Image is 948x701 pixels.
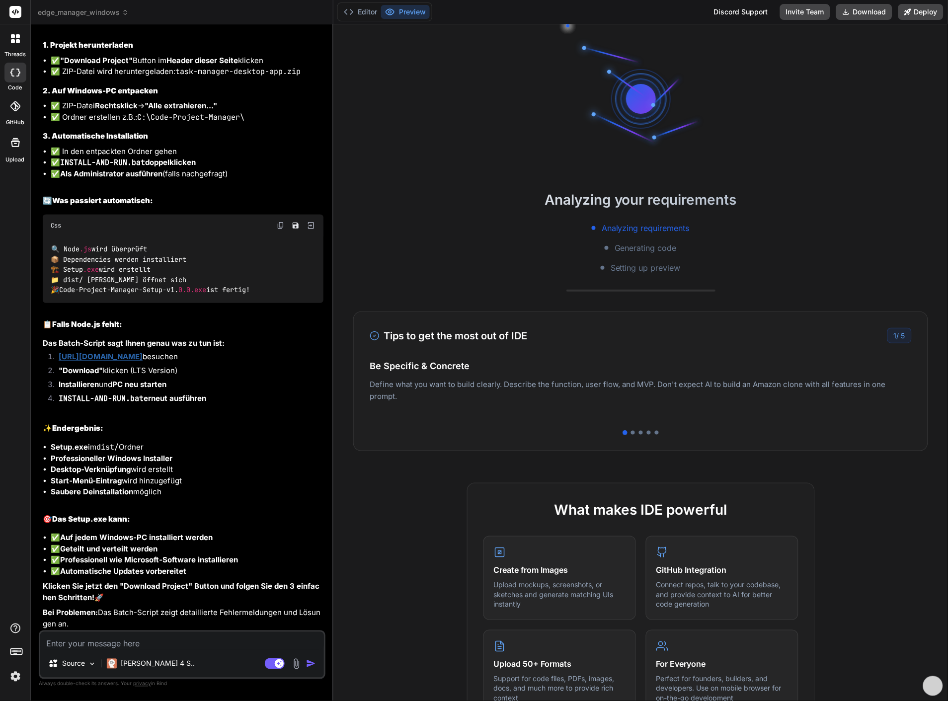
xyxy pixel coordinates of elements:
[60,567,186,576] strong: Automatische Updates vorbereitet
[51,476,122,485] strong: Start-Menü-Eintrag
[121,659,195,669] p: [PERSON_NAME] 4 S..
[780,4,830,20] button: Invite Team
[51,365,323,379] li: klicken (LTS Version)
[51,555,323,566] li: ✅
[277,222,285,230] img: copy
[381,5,430,19] button: Preview
[51,55,323,67] li: ✅ Button im klicken
[59,393,206,403] strong: erneut ausführen
[52,319,122,329] strong: Falls Node.js fehlt:
[656,658,788,670] h4: For Everyone
[96,442,119,452] code: dist/
[51,465,131,474] strong: Desktop-Verknüpfung
[51,157,323,168] li: ✅
[51,442,323,453] li: im Ordner
[656,564,788,576] h4: GitHub Integration
[370,328,527,343] h3: Tips to get the most out of IDE
[43,40,133,50] strong: 1. Projekt herunterladen
[483,499,798,520] h2: What makes IDE powerful
[59,366,103,375] strong: "Download"
[107,659,117,669] img: Claude 4 Sonnet
[166,56,238,65] strong: Header dieser Seite
[43,195,323,207] h2: 🔄
[8,83,22,92] label: code
[6,118,24,127] label: GitHub
[52,196,153,205] strong: Was passiert automatisch:
[112,380,166,389] strong: PC neu starten
[178,285,190,294] span: 0.0
[51,475,323,487] li: wird hinzugefügt
[59,285,75,294] span: Code
[62,659,85,669] p: Source
[901,331,905,340] span: 5
[51,486,323,498] li: möglich
[95,101,138,110] strong: Rechtsklick
[656,580,788,610] p: Connect repos, talk to your codebase, and provide context to AI for better code generation
[51,66,323,78] li: ✅ ZIP-Datei wird heruntergeladen:
[602,222,690,234] span: Analyzing requirements
[43,608,323,630] p: Das Batch-Script zeigt detaillierte Fehlermeldungen und Lösungen an.
[611,262,681,274] span: Setting up preview
[51,112,323,123] li: ✅ Ordner erstellen z.B.:
[615,242,677,254] span: Generating code
[60,545,158,554] strong: Geteilt und verteilt werden
[60,157,196,167] strong: doppelklicken
[60,56,133,65] strong: "Download Project"
[51,487,133,496] strong: Saubere Deinstallation
[51,146,323,157] li: ✅ In den entpackten Ordner gehen
[51,464,323,475] li: wird erstellt
[333,189,948,210] h2: Analyzing your requirements
[59,352,143,361] a: [URL][DOMAIN_NAME]
[59,393,144,403] code: INSTALL-AND-RUN.bat
[52,423,103,433] strong: Endergebnis:
[43,86,158,95] strong: 2. Auf Windows-PC entpacken
[306,659,316,669] img: icon
[51,168,323,180] li: ✅ (falls nachgefragt)
[51,454,172,463] strong: Professioneller Windows Installer
[190,285,206,294] span: .exe
[51,544,323,555] li: ✅
[43,608,98,618] strong: Bei Problemen:
[307,221,316,230] img: Open in Browser
[43,131,148,141] strong: 3. Automatische Installation
[494,658,626,670] h4: Upload 50+ Formats
[51,244,250,295] code: 🔍 Node wird überprüft 📦 Dependencies werden installiert 🏗️ Setup wird erstellt 📁 dist/ [PERSON_NA...
[7,668,24,685] img: settings
[370,359,912,373] h4: Be Specific & Concrete
[894,331,897,340] span: 1
[83,265,99,274] span: .exe
[175,67,301,77] code: task-manager-desktop-app.zip
[898,4,944,20] button: Deploy
[137,112,244,122] code: C:\Code-Project-Manager\
[88,660,96,668] img: Pick Models
[60,157,145,167] code: INSTALL-AND-RUN.bat
[6,156,25,164] label: Upload
[60,555,238,565] strong: Professionell wie Microsoft-Software installieren
[60,533,213,543] strong: Auf jedem Windows-PC installiert werden
[43,581,323,604] p: 🚀
[51,442,88,452] strong: Setup.exe
[887,328,912,343] div: /
[289,219,303,233] button: Save file
[38,7,129,17] span: edge_manager_windows
[51,566,323,578] li: ✅
[43,319,323,330] h2: 📋
[51,100,323,112] li: ✅ ZIP-Datei →
[51,222,61,230] span: Css
[52,514,130,524] strong: Das Setup.exe kann:
[51,379,323,393] li: und
[43,423,323,434] h2: ✨
[39,679,325,689] p: Always double-check its answers. Your in Bind
[145,101,217,110] strong: "Alle extrahieren..."
[494,580,626,610] p: Upload mockups, screenshots, or sketches and generate matching UIs instantly
[708,4,774,20] div: Discord Support
[79,245,91,254] span: .js
[836,4,892,20] button: Download
[494,564,626,576] h4: Create from Images
[340,5,381,19] button: Editor
[43,582,319,603] strong: Klicken Sie jetzt den "Download Project" Button und folgen Sie den 3 einfachen Schritten!
[59,380,99,389] strong: Installieren
[43,514,323,525] h2: 🎯
[51,351,323,365] li: besuchen
[133,681,151,687] span: privacy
